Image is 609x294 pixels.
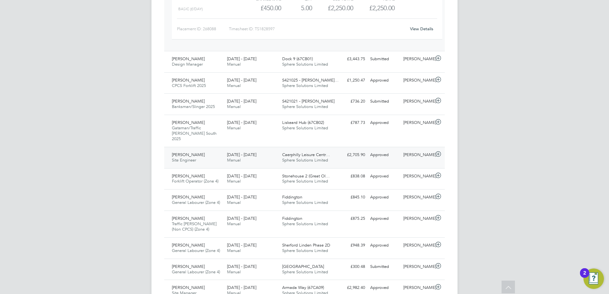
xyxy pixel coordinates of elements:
span: S421021 - [PERSON_NAME] [282,98,334,104]
div: £1,250.47 [334,75,368,86]
span: [PERSON_NAME] [172,264,205,269]
span: Sphere Solutions Limited [282,157,328,163]
span: Dock 9 (67CB01) [282,56,313,61]
div: £2,705.90 [334,150,368,160]
span: [DATE] - [DATE] [227,56,256,61]
div: [PERSON_NAME] [401,240,434,251]
div: [PERSON_NAME] [401,96,434,107]
span: Gateman/Traffic [PERSON_NAME] South 2025 [172,125,216,141]
span: [DATE] - [DATE] [227,77,256,83]
div: £3,443.75 [334,54,368,64]
div: Submitted [368,96,401,107]
span: Fiddington [282,216,302,221]
span: Manual [227,248,241,253]
div: £450.00 [240,3,281,13]
span: Manual [227,178,241,184]
span: General Labourer (Zone 4) [172,248,220,253]
button: Open Resource Center, 2 new notifications [583,269,604,289]
span: Sphere Solutions Limited [282,178,328,184]
div: [PERSON_NAME] [401,213,434,224]
div: Approved [368,118,401,128]
span: [PERSON_NAME] [172,242,205,248]
div: Approved [368,213,401,224]
div: £838.08 [334,171,368,182]
div: £2,250.00 [312,3,353,13]
div: [PERSON_NAME] [401,283,434,293]
span: Manual [227,221,241,226]
span: Sphere Solutions Limited [282,125,328,131]
span: Design Manager [172,61,203,67]
span: [PERSON_NAME] [172,77,205,83]
div: [PERSON_NAME] [401,54,434,64]
div: Approved [368,192,401,203]
span: CPCS Forklift 2025 [172,83,206,88]
div: Approved [368,240,401,251]
span: [DATE] - [DATE] [227,285,256,290]
span: [PERSON_NAME] [172,56,205,61]
span: Manual [227,200,241,205]
div: Approved [368,171,401,182]
span: [DATE] - [DATE] [227,264,256,269]
div: Submitted [368,54,401,64]
div: Submitted [368,262,401,272]
div: 2 [583,273,586,281]
div: £875.25 [334,213,368,224]
span: [PERSON_NAME] [172,152,205,157]
span: Sphere Solutions Limited [282,269,328,275]
span: Sphere Solutions Limited [282,200,328,205]
div: Approved [368,150,401,160]
div: [PERSON_NAME] [401,75,434,86]
div: Timesheet ID: TS1828597 [229,24,406,34]
span: [GEOGRAPHIC_DATA] [282,264,324,269]
div: Placement ID: 268088 [177,24,229,34]
span: Caerphilly Leisure Centr… [282,152,330,157]
div: £948.39 [334,240,368,251]
span: Manual [227,125,241,131]
div: [PERSON_NAME] [401,118,434,128]
span: [PERSON_NAME] [172,120,205,125]
span: [DATE] - [DATE] [227,120,256,125]
span: Fiddington [282,194,302,200]
span: Banksman/Slinger 2025 [172,104,215,109]
span: Sphere Solutions Limited [282,104,328,109]
span: Sphere Solutions Limited [282,83,328,88]
span: [PERSON_NAME] [172,194,205,200]
span: S421025 - [PERSON_NAME]… [282,77,339,83]
span: Sphere Solutions Limited [282,248,328,253]
span: [DATE] - [DATE] [227,152,256,157]
div: £2,982.40 [334,283,368,293]
span: [PERSON_NAME] [172,216,205,221]
div: 5.00 [281,3,312,13]
span: [PERSON_NAME] [172,173,205,179]
div: [PERSON_NAME] [401,150,434,160]
div: £736.20 [334,96,368,107]
span: General Labourer (Zone 4) [172,269,220,275]
span: Sphere Solutions Limited [282,61,328,67]
span: Basic (£/day) [178,7,203,11]
span: Liskeard Hub (67CB02) [282,120,324,125]
div: [PERSON_NAME] [401,262,434,272]
span: [DATE] - [DATE] [227,98,256,104]
span: Sphere Solutions Limited [282,221,328,226]
span: Traffic [PERSON_NAME] (Non CPCS) (Zone 4) [172,221,216,232]
span: [DATE] - [DATE] [227,173,256,179]
span: General Labourer (Zone 4) [172,200,220,205]
a: View Details [410,26,433,32]
span: Manual [227,157,241,163]
div: £300.48 [334,262,368,272]
span: [DATE] - [DATE] [227,194,256,200]
span: Armada Way (67CA09) [282,285,324,290]
div: £845.10 [334,192,368,203]
span: Manual [227,269,241,275]
div: £787.73 [334,118,368,128]
span: [DATE] - [DATE] [227,216,256,221]
span: [DATE] - [DATE] [227,242,256,248]
div: Approved [368,75,401,86]
div: [PERSON_NAME] [401,192,434,203]
span: Sherford Linden Phase 2D [282,242,330,248]
span: [PERSON_NAME] [172,98,205,104]
span: Site Engineer [172,157,196,163]
span: [PERSON_NAME] [172,285,205,290]
span: £2,250.00 [369,4,395,12]
span: Manual [227,61,241,67]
